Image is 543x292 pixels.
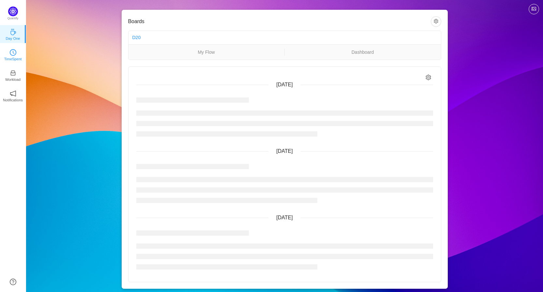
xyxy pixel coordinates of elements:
[285,49,441,56] a: Dashboard
[431,16,441,27] button: icon: setting
[128,49,284,56] a: My Flow
[10,31,16,37] a: icon: coffeeDay One
[529,4,539,14] button: icon: picture
[10,72,16,78] a: icon: inboxWorkload
[8,7,18,16] img: Quantify
[10,70,16,76] i: icon: inbox
[426,75,431,80] i: icon: setting
[3,97,23,103] p: Notifications
[276,148,293,154] span: [DATE]
[276,215,293,220] span: [DATE]
[10,51,16,58] a: icon: clock-circleTimeSpent
[10,49,16,56] i: icon: clock-circle
[10,279,16,285] a: icon: question-circle
[6,36,20,41] p: Day One
[10,90,16,97] i: icon: notification
[132,35,141,40] a: D20
[276,82,293,87] span: [DATE]
[5,77,21,82] p: Workload
[10,92,16,99] a: icon: notificationNotifications
[8,16,19,21] p: Quantify
[10,29,16,35] i: icon: coffee
[128,18,431,25] h3: Boards
[4,56,22,62] p: TimeSpent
